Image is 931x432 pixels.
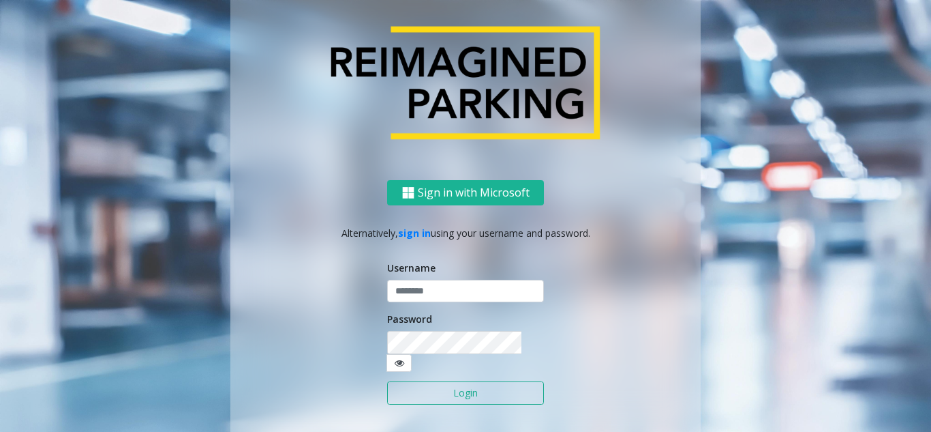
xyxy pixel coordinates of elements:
[398,227,431,240] a: sign in
[244,226,687,240] p: Alternatively, using your username and password.
[387,381,544,405] button: Login
[387,312,432,326] label: Password
[387,180,544,205] button: Sign in with Microsoft
[387,261,436,275] label: Username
